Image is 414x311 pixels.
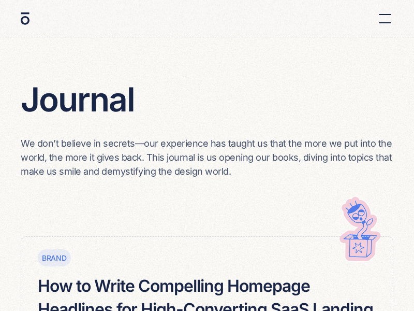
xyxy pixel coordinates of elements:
[42,252,67,263] div: Brand
[21,80,135,120] h2: Journal
[21,12,29,25] a: home
[373,6,393,31] div: menu
[21,136,393,178] p: We don’t believe in secrets—our experience has taught us that the more we put into the world, the...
